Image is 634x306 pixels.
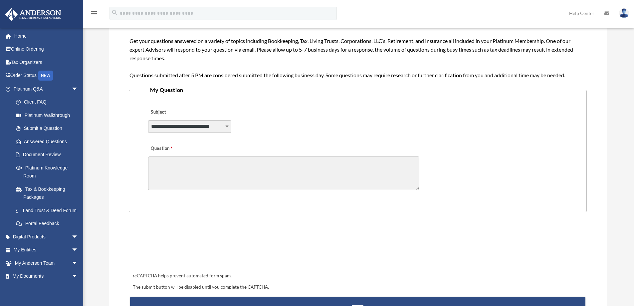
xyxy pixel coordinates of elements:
[9,161,88,182] a: Platinum Knowledge Room
[90,12,98,17] a: menu
[9,217,88,230] a: Portal Feedback
[72,283,85,296] span: arrow_drop_down
[9,96,88,109] a: Client FAQ
[5,43,88,56] a: Online Ordering
[72,230,85,244] span: arrow_drop_down
[147,85,568,95] legend: My Question
[5,82,88,96] a: Platinum Q&Aarrow_drop_down
[72,256,85,270] span: arrow_drop_down
[5,230,88,243] a: Digital Productsarrow_drop_down
[90,9,98,17] i: menu
[72,270,85,283] span: arrow_drop_down
[72,243,85,257] span: arrow_drop_down
[5,256,88,270] a: My Anderson Teamarrow_drop_down
[9,109,88,122] a: Platinum Walkthrough
[72,82,85,96] span: arrow_drop_down
[5,270,88,283] a: My Documentsarrow_drop_down
[3,8,63,21] img: Anderson Advisors Platinum Portal
[5,56,88,69] a: Tax Organizers
[9,204,88,217] a: Land Trust & Deed Forum
[619,8,629,18] img: User Pic
[130,283,585,291] div: The submit button will be disabled until you complete the CAPTCHA.
[130,272,585,280] div: reCAPTCHA helps prevent automated form spam.
[5,69,88,83] a: Order StatusNEW
[9,122,85,135] a: Submit a Question
[131,233,232,259] iframe: reCAPTCHA
[148,108,211,117] label: Subject
[5,283,88,296] a: Online Learningarrow_drop_down
[111,9,118,16] i: search
[5,29,88,43] a: Home
[148,144,200,153] label: Question
[5,243,88,257] a: My Entitiesarrow_drop_down
[38,71,53,81] div: NEW
[9,148,88,161] a: Document Review
[9,182,88,204] a: Tax & Bookkeeping Packages
[9,135,88,148] a: Answered Questions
